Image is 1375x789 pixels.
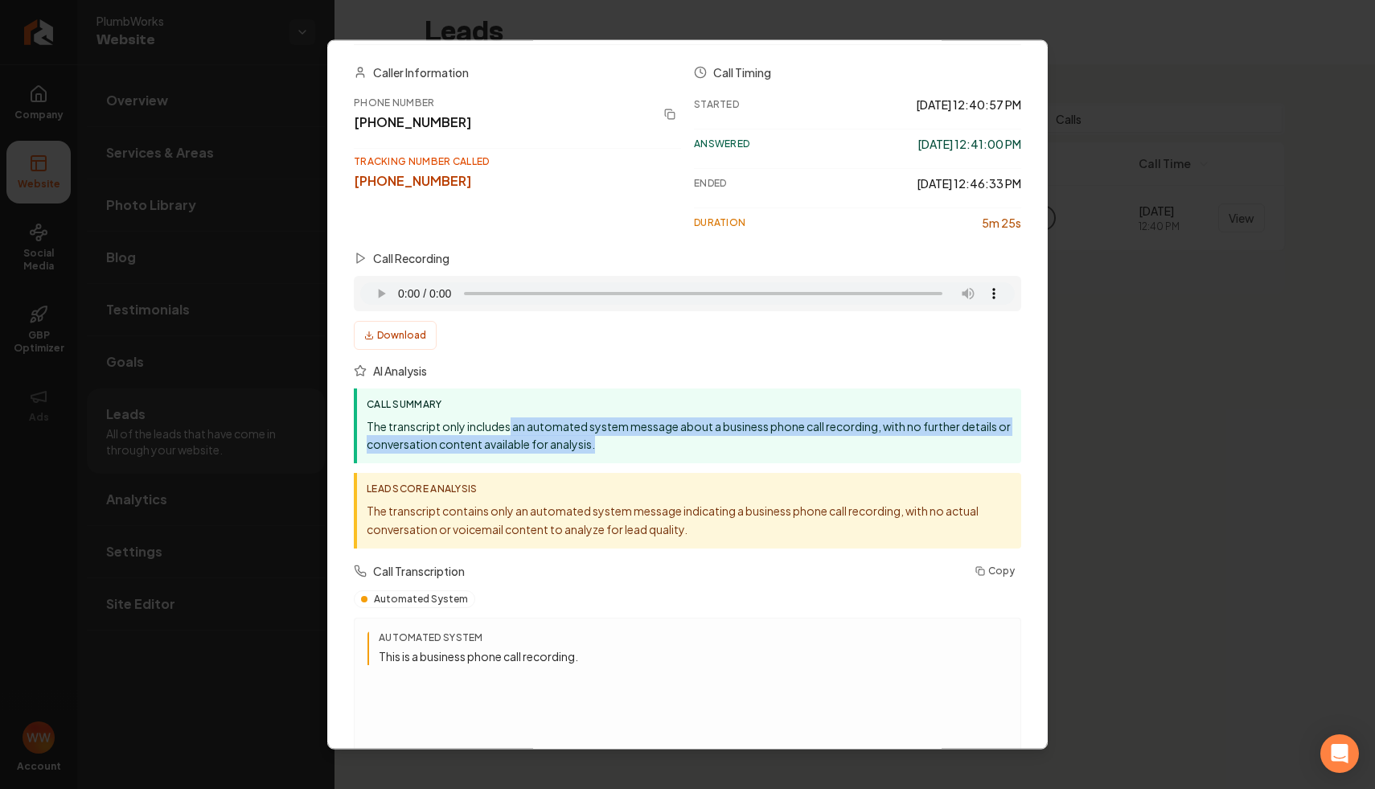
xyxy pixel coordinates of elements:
[379,631,1008,643] div: Automated System
[354,112,649,131] div: [PHONE_NUMBER]
[354,96,649,109] div: Phone Number
[360,281,1015,304] audio: Your browser does not support the audio element.
[713,64,771,80] h3: Call Timing
[367,417,1012,454] p: The transcript only includes an automated system message about a business phone call recording, w...
[694,176,727,189] span: Ended
[354,171,681,190] div: [PHONE_NUMBER]
[694,216,745,228] span: Duration
[354,154,681,167] div: Tracking Number Called
[354,590,475,607] span: Automated System
[367,397,1012,410] h4: Call Summary
[367,502,1012,539] p: The transcript contains only an automated system message indicating a business phone call recordi...
[982,214,1021,230] span: 5m 25s
[916,96,1021,112] span: [DATE] 12:40:57 PM
[354,320,437,349] button: Download
[367,483,1012,495] h4: Lead Score Analysis
[373,64,469,80] h3: Caller Information
[373,249,449,265] h3: Call Recording
[379,647,1008,665] p: This is a business phone call recording.
[373,562,465,578] h3: Call Transcription
[917,135,1021,151] span: [DATE] 12:41:00 PM
[969,561,1021,580] button: Copy
[694,137,749,150] span: Answered
[694,97,739,110] span: Started
[373,362,427,378] h3: AI Analysis
[917,175,1021,191] span: [DATE] 12:46:33 PM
